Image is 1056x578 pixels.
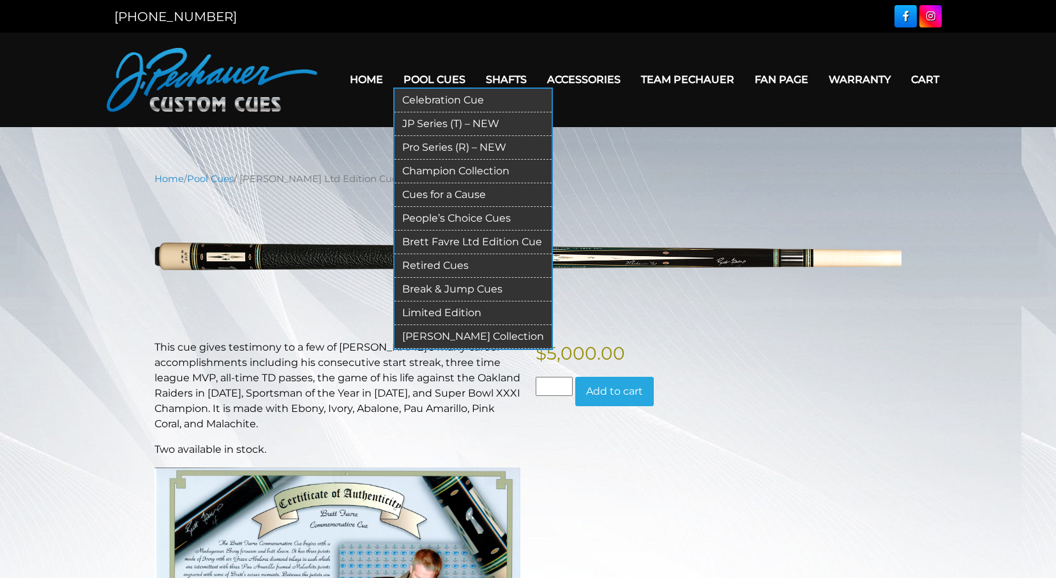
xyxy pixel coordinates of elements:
[395,231,552,254] a: Brett Favre Ltd Edition Cue
[395,278,552,301] a: Break & Jump Cues
[395,136,552,160] a: Pro Series (R) – NEW
[901,63,949,96] a: Cart
[536,377,573,396] input: Product quantity
[536,342,547,364] span: $
[155,195,901,320] img: favre-resized.png
[395,301,552,325] a: Limited Edition
[395,207,552,231] a: People’s Choice Cues
[155,173,184,185] a: Home
[476,63,537,96] a: Shafts
[395,183,552,207] a: Cues for a Cause
[340,63,393,96] a: Home
[187,173,234,185] a: Pool Cues
[155,172,901,186] nav: Breadcrumb
[575,377,654,406] button: Add to cart
[744,63,818,96] a: Fan Page
[395,325,552,349] a: [PERSON_NAME] Collection
[537,63,631,96] a: Accessories
[395,112,552,136] a: JP Series (T) – NEW
[155,442,520,457] p: Two available in stock.
[536,342,625,364] bdi: 5,000.00
[631,63,744,96] a: Team Pechauer
[107,48,317,112] img: Pechauer Custom Cues
[818,63,901,96] a: Warranty
[114,9,237,24] a: [PHONE_NUMBER]
[393,63,476,96] a: Pool Cues
[395,254,552,278] a: Retired Cues
[155,340,520,432] p: This cue gives testimony to a few of [PERSON_NAME]'s many career accomplishments including his co...
[395,160,552,183] a: Champion Collection
[395,89,552,112] a: Celebration Cue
